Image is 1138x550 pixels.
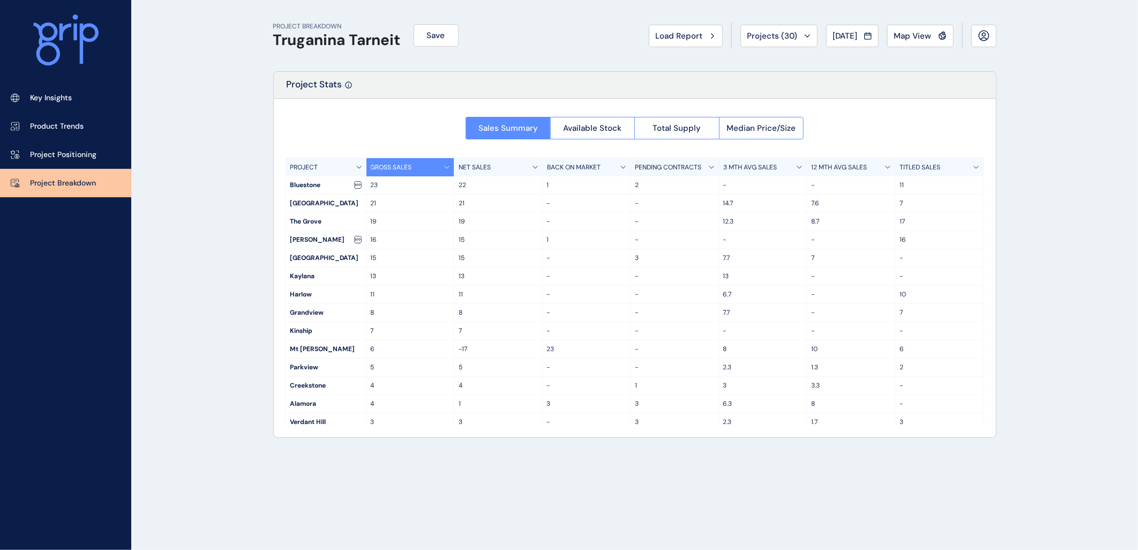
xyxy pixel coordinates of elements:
[371,199,450,208] p: 21
[900,181,979,190] p: 11
[371,217,450,226] p: 19
[723,235,803,244] p: -
[547,181,626,190] p: 1
[371,272,450,281] p: 13
[900,199,979,208] p: 7
[563,123,622,133] span: Available Stock
[635,272,714,281] p: -
[459,290,538,299] p: 11
[371,163,412,172] p: GROSS SALES
[900,308,979,317] p: 7
[811,290,890,299] p: -
[723,217,803,226] p: 12.3
[290,163,318,172] p: PROJECT
[811,199,890,208] p: 7.6
[747,31,798,41] span: Projects ( 30 )
[459,254,538,263] p: 15
[371,345,450,354] p: 6
[459,399,538,408] p: 1
[466,117,550,139] button: Sales Summary
[478,123,538,133] span: Sales Summary
[833,31,858,41] span: [DATE]
[30,121,84,132] p: Product Trends
[635,217,714,226] p: -
[371,290,450,299] p: 11
[459,272,538,281] p: 13
[900,272,979,281] p: -
[547,235,626,244] p: 1
[547,326,626,336] p: -
[723,345,803,354] p: 8
[811,399,890,408] p: 8
[30,93,72,103] p: Key Insights
[887,25,954,47] button: Map View
[811,272,890,281] p: -
[550,117,635,139] button: Available Stock
[547,272,626,281] p: -
[811,181,890,190] p: -
[30,150,96,160] p: Project Positioning
[635,399,714,408] p: 3
[459,363,538,372] p: 5
[547,363,626,372] p: -
[900,163,940,172] p: TITLED SALES
[811,254,890,263] p: 7
[635,235,714,244] p: -
[900,235,979,244] p: 16
[649,25,723,47] button: Load Report
[286,195,366,212] div: [GEOGRAPHIC_DATA]
[811,163,867,172] p: 12 MTH AVG SALES
[286,377,366,395] div: Creekstone
[547,199,626,208] p: -
[723,363,803,372] p: 2.3
[286,231,366,249] div: [PERSON_NAME]
[635,418,714,427] p: 3
[811,381,890,390] p: 3.3
[656,31,703,41] span: Load Report
[286,304,366,322] div: Grandview
[723,290,803,299] p: 6.7
[635,308,714,317] p: -
[414,24,459,47] button: Save
[459,326,538,336] p: 7
[286,267,366,285] div: Kaylana
[30,178,96,189] p: Project Breakdown
[459,418,538,427] p: 3
[723,308,803,317] p: 7.7
[723,163,777,172] p: 3 MTH AVG SALES
[723,399,803,408] p: 6.3
[723,326,803,336] p: -
[547,308,626,317] p: -
[635,181,714,190] p: 2
[634,117,719,139] button: Total Supply
[723,199,803,208] p: 14.7
[286,340,366,358] div: Mt [PERSON_NAME]
[635,363,714,372] p: -
[371,363,450,372] p: 5
[900,326,979,336] p: -
[740,25,818,47] button: Projects (30)
[273,22,401,31] p: PROJECT BREAKDOWN
[723,381,803,390] p: 3
[635,199,714,208] p: -
[900,381,979,390] p: -
[894,31,932,41] span: Map View
[459,163,491,172] p: NET SALES
[459,199,538,208] p: 21
[635,254,714,263] p: 3
[900,290,979,299] p: 10
[826,25,879,47] button: [DATE]
[286,286,366,303] div: Harlow
[371,235,450,244] p: 16
[371,181,450,190] p: 23
[723,181,803,190] p: -
[371,254,450,263] p: 15
[287,78,342,98] p: Project Stats
[635,381,714,390] p: 1
[371,308,450,317] p: 8
[547,399,626,408] p: 3
[653,123,701,133] span: Total Supply
[547,345,626,354] p: 23
[900,254,979,263] p: -
[811,217,890,226] p: 8.7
